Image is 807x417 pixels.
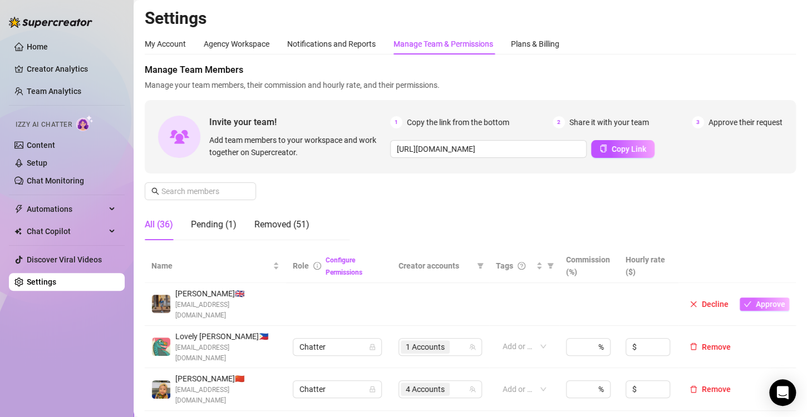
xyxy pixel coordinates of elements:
[145,218,173,231] div: All (36)
[145,79,796,91] span: Manage your team members, their commission and hourly rate, and their permissions.
[175,385,279,406] span: [EMAIL_ADDRESS][DOMAIN_NAME]
[390,116,402,128] span: 1
[152,380,170,399] img: Yvanne Pingol
[393,38,493,50] div: Manage Team & Permissions
[326,256,362,276] a: Configure Permissions
[27,222,106,240] span: Chat Copilot
[27,176,84,185] a: Chat Monitoring
[175,373,279,385] span: [PERSON_NAME] 🇨🇳
[145,38,186,50] div: My Account
[293,261,309,270] span: Role
[191,218,237,231] div: Pending (1)
[27,200,106,218] span: Automations
[496,260,513,272] span: Tags
[612,145,646,153] span: Copy Link
[401,340,450,354] span: 1 Accounts
[685,297,733,311] button: Decline
[175,330,279,342] span: Lovely [PERSON_NAME] 🇵🇭
[299,381,375,398] span: Chatter
[27,42,48,51] a: Home
[756,300,785,309] span: Approve
[209,134,386,158] span: Add team members to your workspace and work together on Supercreator.
[469,344,476,350] span: team
[702,342,731,351] span: Remove
[145,63,796,77] span: Manage Team Members
[518,262,525,270] span: question-circle
[9,17,92,28] img: logo-BBDzfeDw.svg
[545,257,556,274] span: filter
[475,257,486,274] span: filter
[369,344,376,350] span: lock
[299,339,375,355] span: Chatter
[406,341,445,353] span: 1 Accounts
[175,300,279,321] span: [EMAIL_ADDRESS][DOMAIN_NAME]
[27,60,116,78] a: Creator Analytics
[477,262,484,269] span: filter
[209,115,390,129] span: Invite your team!
[14,227,22,235] img: Chat Copilot
[702,385,731,394] span: Remove
[702,300,729,309] span: Decline
[690,385,697,393] span: delete
[204,38,269,50] div: Agency Workspace
[27,255,102,264] a: Discover Viral Videos
[685,340,735,354] button: Remove
[398,260,472,272] span: Creator accounts
[27,87,81,96] a: Team Analytics
[406,383,445,395] span: 4 Accounts
[690,300,697,308] span: close
[553,116,565,128] span: 2
[685,383,735,396] button: Remove
[16,120,72,130] span: Izzy AI Chatter
[151,187,159,195] span: search
[145,249,286,283] th: Name
[76,115,94,131] img: AI Chatter
[401,383,450,396] span: 4 Accounts
[569,116,649,128] span: Share it with your team
[175,287,279,300] span: [PERSON_NAME] 🇬🇧
[152,295,170,313] img: Marjorie Berces
[145,8,796,29] h2: Settings
[254,218,309,231] div: Removed (51)
[690,342,697,350] span: delete
[27,158,47,167] a: Setup
[151,260,270,272] span: Name
[591,140,655,158] button: Copy Link
[769,379,796,406] div: Open Intercom Messenger
[744,300,751,308] span: check
[599,145,607,152] span: copy
[547,262,554,269] span: filter
[407,116,509,128] span: Copy the link from the bottom
[287,38,376,50] div: Notifications and Reports
[708,116,783,128] span: Approve their request
[369,386,376,393] span: lock
[559,249,619,283] th: Commission (%)
[27,141,55,150] a: Content
[511,38,559,50] div: Plans & Billing
[152,337,170,356] img: Lovely Gablines
[175,342,279,364] span: [EMAIL_ADDRESS][DOMAIN_NAME]
[313,262,321,270] span: info-circle
[619,249,678,283] th: Hourly rate ($)
[469,386,476,393] span: team
[692,116,704,128] span: 3
[740,297,789,311] button: Approve
[27,277,56,286] a: Settings
[14,205,23,214] span: thunderbolt
[161,185,240,197] input: Search members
